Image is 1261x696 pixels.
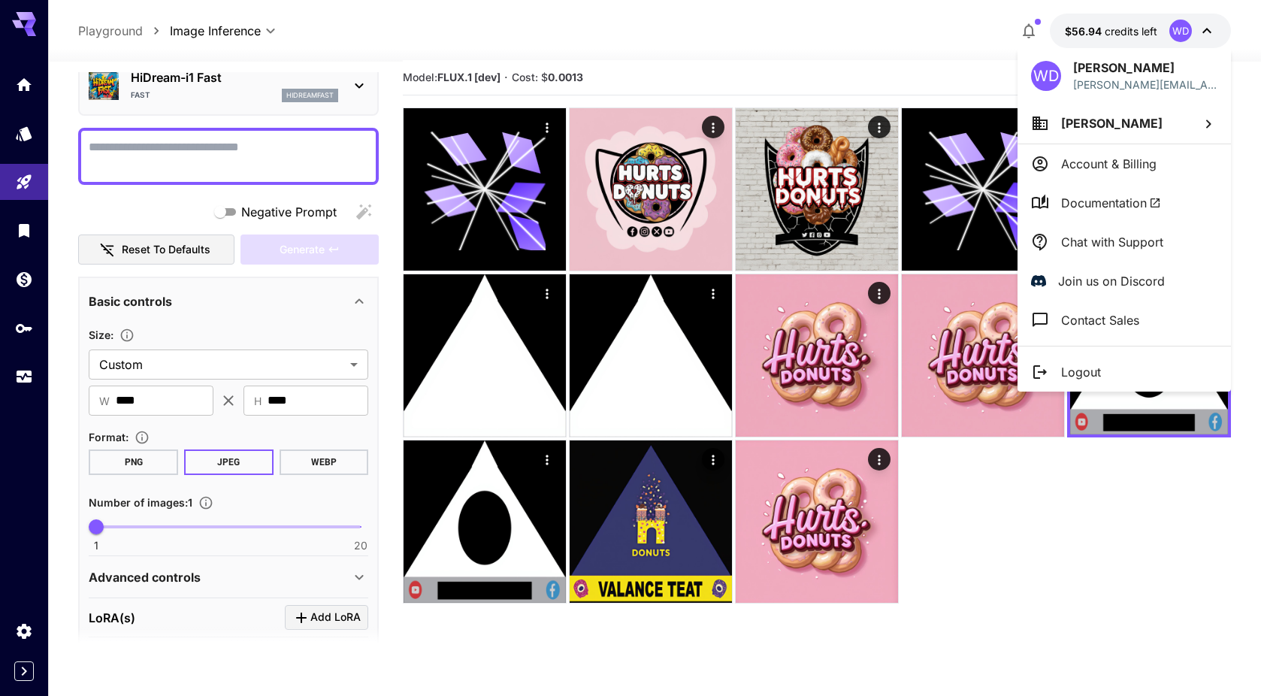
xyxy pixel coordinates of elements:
p: Contact Sales [1061,311,1139,329]
div: WD [1031,61,1061,91]
span: [PERSON_NAME] [1061,116,1163,131]
button: [PERSON_NAME] [1018,103,1231,144]
div: william@lookourway.com [1073,77,1217,92]
p: Logout [1061,363,1101,381]
p: Chat with Support [1061,233,1163,251]
span: Documentation [1061,194,1161,212]
p: [PERSON_NAME][EMAIL_ADDRESS][DOMAIN_NAME] [1073,77,1217,92]
p: Account & Billing [1061,155,1157,173]
p: Join us on Discord [1058,272,1165,290]
p: [PERSON_NAME] [1073,59,1217,77]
